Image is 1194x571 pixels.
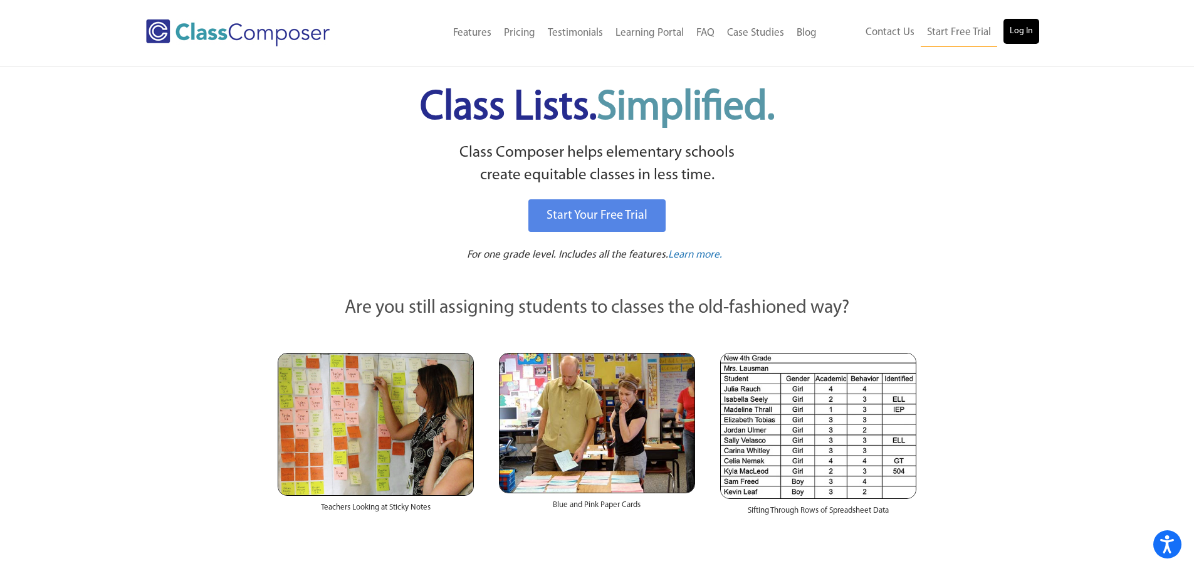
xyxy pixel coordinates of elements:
a: Start Your Free Trial [528,199,666,232]
span: For one grade level. Includes all the features. [467,249,668,260]
nav: Header Menu [381,19,823,47]
a: Case Studies [721,19,790,47]
a: Contact Us [859,19,921,46]
div: Blue and Pink Paper Cards [499,493,695,523]
img: Blue and Pink Paper Cards [499,353,695,493]
div: Teachers Looking at Sticky Notes [278,496,474,526]
a: Features [447,19,498,47]
a: FAQ [690,19,721,47]
a: Learn more. [668,248,722,263]
span: Start Your Free Trial [547,209,647,222]
a: Testimonials [542,19,609,47]
nav: Header Menu [823,19,1039,47]
img: Class Composer [146,19,330,46]
a: Learning Portal [609,19,690,47]
a: Start Free Trial [921,19,997,47]
a: Log In [1003,19,1039,44]
a: Blog [790,19,823,47]
a: Pricing [498,19,542,47]
div: Sifting Through Rows of Spreadsheet Data [720,499,916,529]
img: Spreadsheets [720,353,916,499]
span: Simplified. [597,88,775,128]
span: Class Lists. [420,88,775,128]
img: Teachers Looking at Sticky Notes [278,353,474,496]
span: Learn more. [668,249,722,260]
p: Are you still assigning students to classes the old-fashioned way? [278,295,917,322]
p: Class Composer helps elementary schools create equitable classes in less time. [276,142,919,187]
